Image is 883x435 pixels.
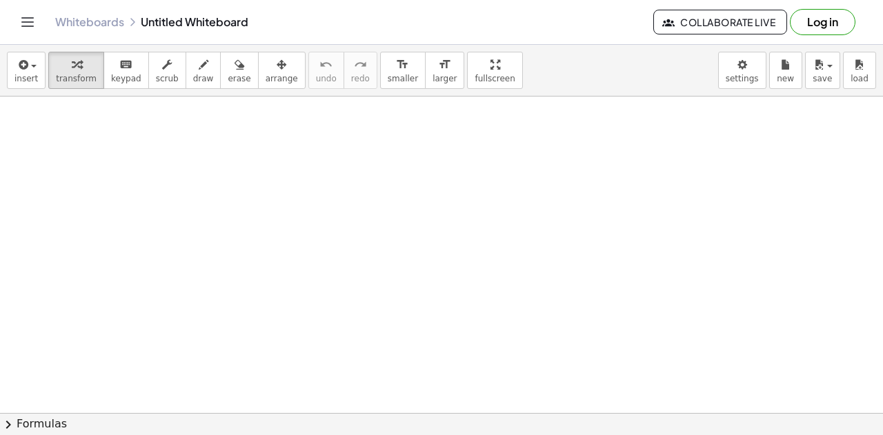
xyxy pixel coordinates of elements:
span: scrub [156,74,179,83]
button: draw [186,52,221,89]
span: insert [14,74,38,83]
button: settings [718,52,766,89]
button: arrange [258,52,306,89]
button: new [769,52,802,89]
button: redoredo [344,52,377,89]
button: keyboardkeypad [103,52,149,89]
i: keyboard [119,57,132,73]
button: erase [220,52,258,89]
span: larger [433,74,457,83]
button: scrub [148,52,186,89]
i: format_size [396,57,409,73]
button: undoundo [308,52,344,89]
span: fullscreen [475,74,515,83]
i: format_size [438,57,451,73]
i: redo [354,57,367,73]
span: new [777,74,794,83]
button: insert [7,52,46,89]
button: fullscreen [467,52,522,89]
span: erase [228,74,250,83]
span: settings [726,74,759,83]
span: keypad [111,74,141,83]
span: load [851,74,869,83]
span: smaller [388,74,418,83]
span: transform [56,74,97,83]
button: load [843,52,876,89]
span: save [813,74,832,83]
button: Toggle navigation [17,11,39,33]
button: Collaborate Live [653,10,787,34]
a: Whiteboards [55,15,124,29]
span: draw [193,74,214,83]
button: Log in [790,9,855,35]
i: undo [319,57,333,73]
span: redo [351,74,370,83]
span: Collaborate Live [665,16,775,28]
button: save [805,52,840,89]
button: format_sizesmaller [380,52,426,89]
button: transform [48,52,104,89]
span: arrange [266,74,298,83]
span: undo [316,74,337,83]
button: format_sizelarger [425,52,464,89]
